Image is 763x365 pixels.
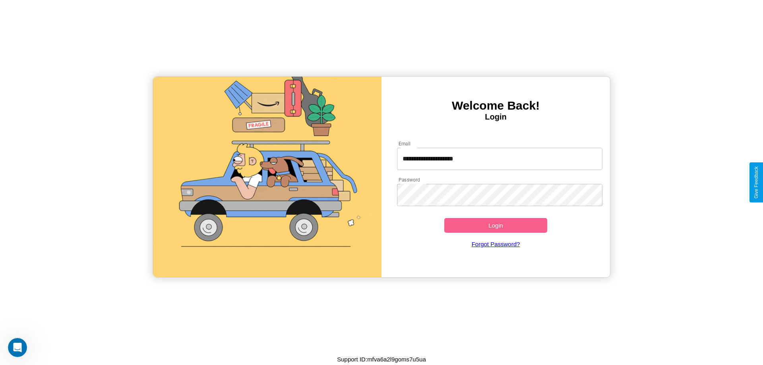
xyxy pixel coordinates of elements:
a: Forgot Password? [393,233,599,255]
iframe: Intercom live chat [8,338,27,357]
p: Support ID: mfva6a2l9goms7u5ua [337,354,426,365]
button: Login [444,218,547,233]
h3: Welcome Back! [381,99,610,112]
label: Email [399,140,411,147]
h4: Login [381,112,610,122]
label: Password [399,176,420,183]
div: Give Feedback [753,166,759,199]
img: gif [153,77,381,277]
